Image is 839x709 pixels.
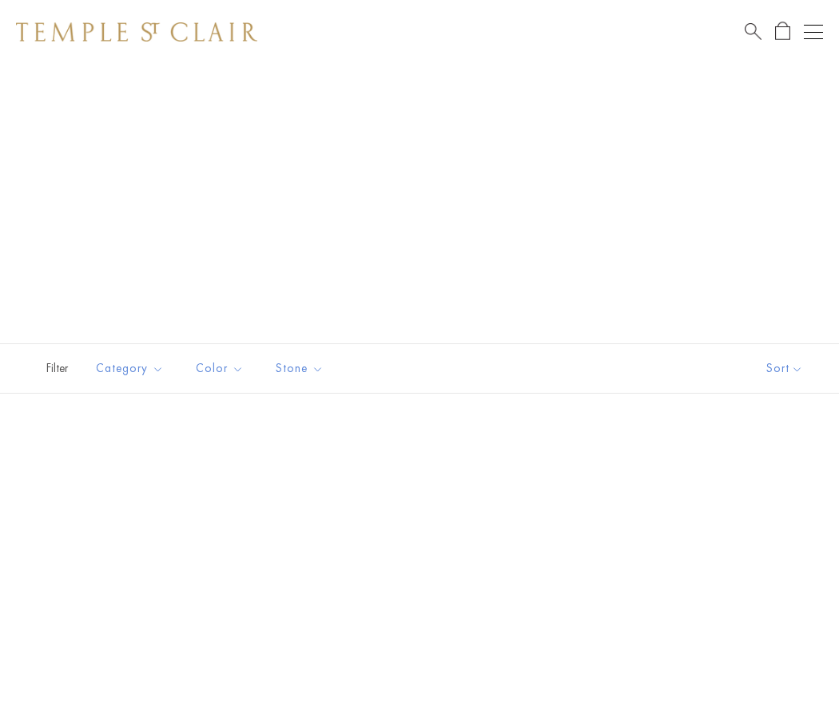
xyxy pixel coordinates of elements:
[730,344,839,393] button: Show sort by
[268,358,336,378] span: Stone
[16,22,257,42] img: Temple St. Clair
[188,358,256,378] span: Color
[745,22,761,42] a: Search
[804,22,823,42] button: Open navigation
[264,351,336,386] button: Stone
[184,351,256,386] button: Color
[88,358,176,378] span: Category
[775,22,790,42] a: Open Shopping Bag
[84,351,176,386] button: Category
